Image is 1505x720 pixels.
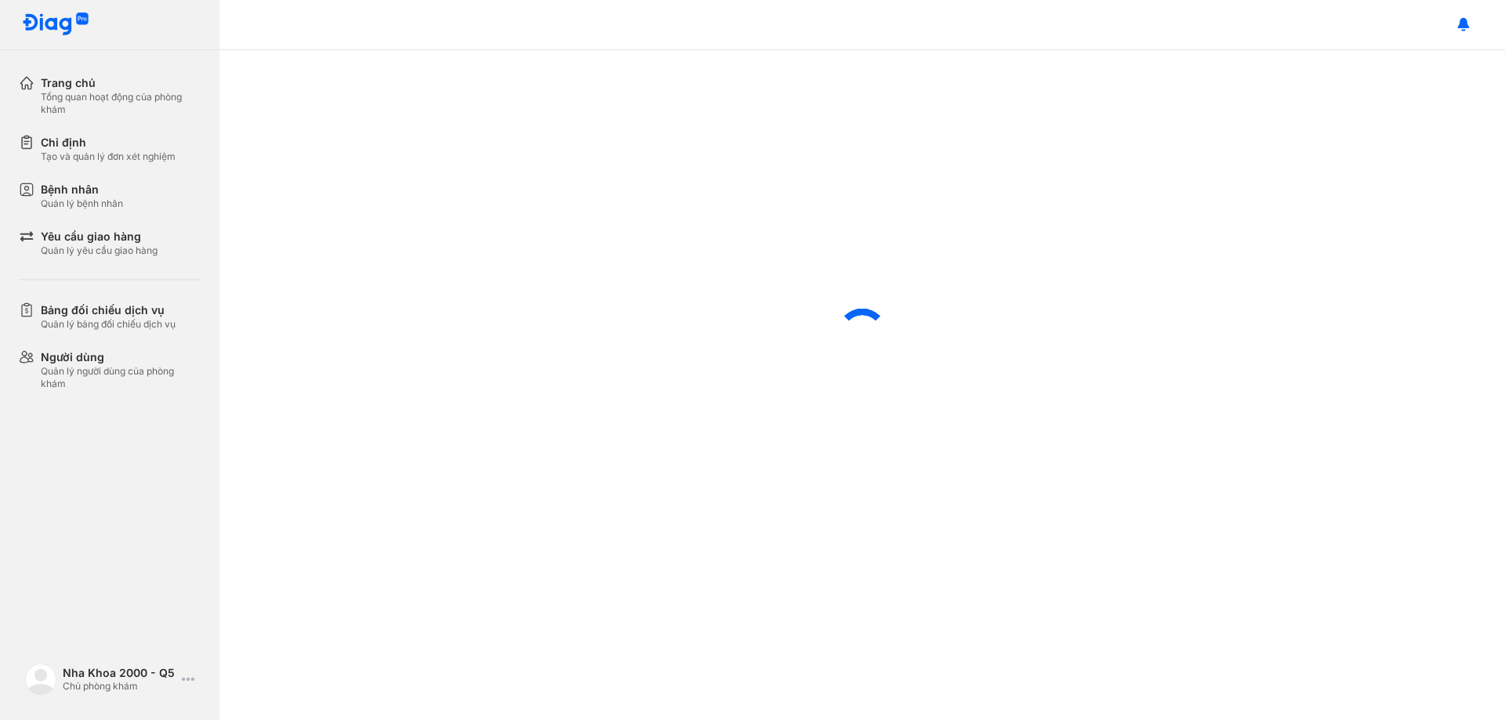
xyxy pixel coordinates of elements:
div: Người dùng [41,349,201,365]
div: Bảng đối chiếu dịch vụ [41,302,176,318]
div: Bệnh nhân [41,182,123,197]
div: Nha Khoa 2000 - Q5 [63,666,176,680]
div: Tạo và quản lý đơn xét nghiệm [41,150,176,163]
img: logo [25,664,56,695]
div: Quản lý người dùng của phòng khám [41,365,201,390]
div: Quản lý bảng đối chiếu dịch vụ [41,318,176,331]
div: Chủ phòng khám [63,680,176,693]
img: logo [22,13,89,37]
div: Quản lý yêu cầu giao hàng [41,244,158,257]
div: Quản lý bệnh nhân [41,197,123,210]
div: Chỉ định [41,135,176,150]
div: Yêu cầu giao hàng [41,229,158,244]
div: Tổng quan hoạt động của phòng khám [41,91,201,116]
div: Trang chủ [41,75,201,91]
